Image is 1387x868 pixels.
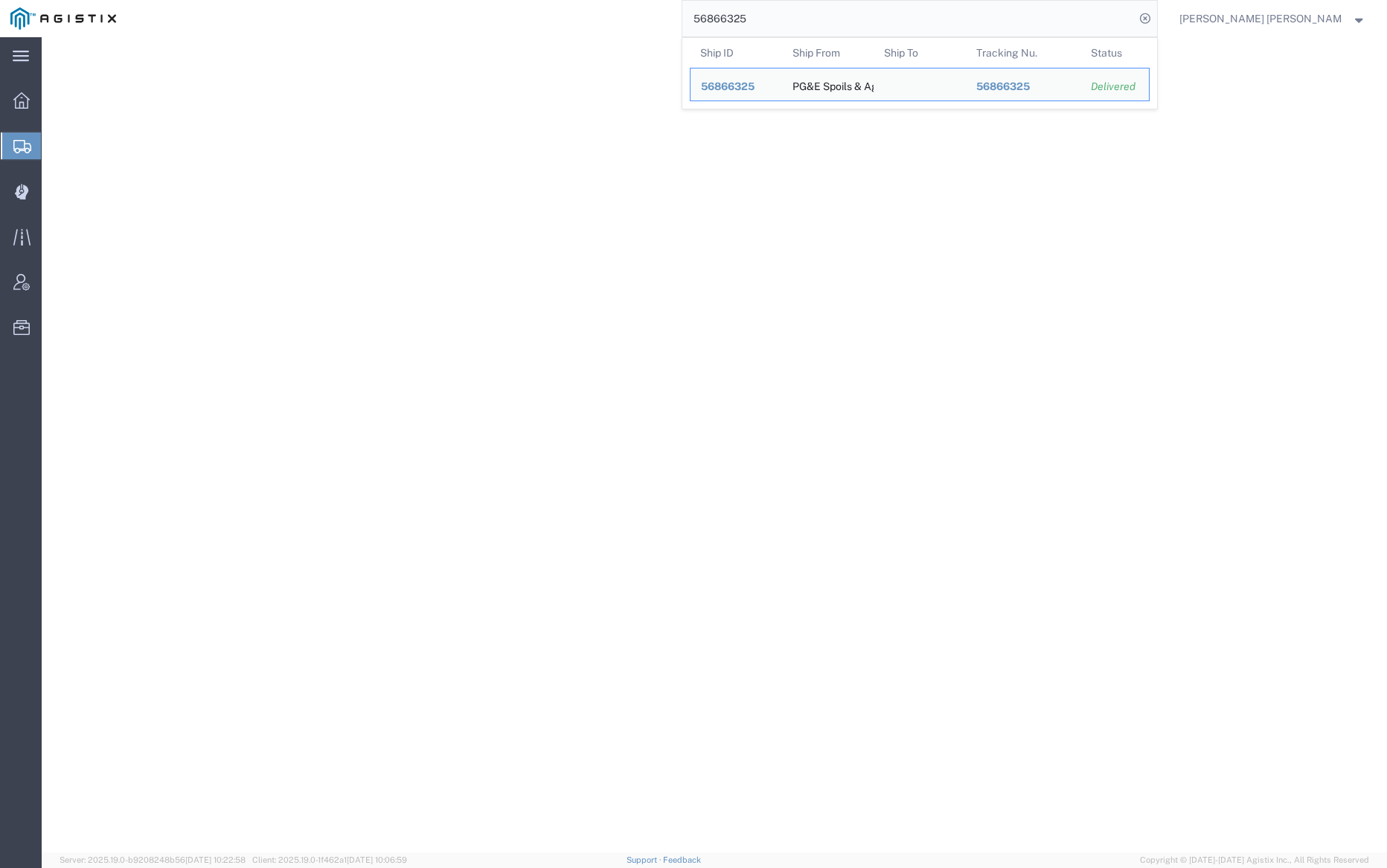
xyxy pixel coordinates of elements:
[701,80,755,92] span: 56866325
[185,855,246,864] span: [DATE] 10:22:58
[1140,854,1369,867] span: Copyright © [DATE]-[DATE] Agistix Inc., All Rights Reserved
[966,38,1081,68] th: Tracking Nu.
[627,855,664,864] a: Support
[782,38,874,68] th: Ship From
[690,38,782,68] th: Ship ID
[1091,79,1138,95] div: Delivered
[1080,38,1150,68] th: Status
[252,855,407,864] span: Client: 2025.19.0-1f462a1
[682,1,1135,36] input: Search for shipment number, reference number
[1179,10,1342,27] span: Kayte Bray Dogali
[42,37,1387,852] iframe: FS Legacy Container
[347,855,407,864] span: [DATE] 10:06:59
[690,38,1157,109] table: Search Results
[60,855,246,864] span: Server: 2025.19.0-b9208248b56
[874,38,966,68] th: Ship To
[976,80,1030,92] span: 56866325
[701,79,772,95] div: 56866325
[663,855,701,864] a: Feedback
[1179,10,1366,28] button: [PERSON_NAME] [PERSON_NAME]
[976,79,1071,95] div: 56866325
[10,7,116,30] img: logo
[792,68,864,100] div: PG&E Spoils & Aggregates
